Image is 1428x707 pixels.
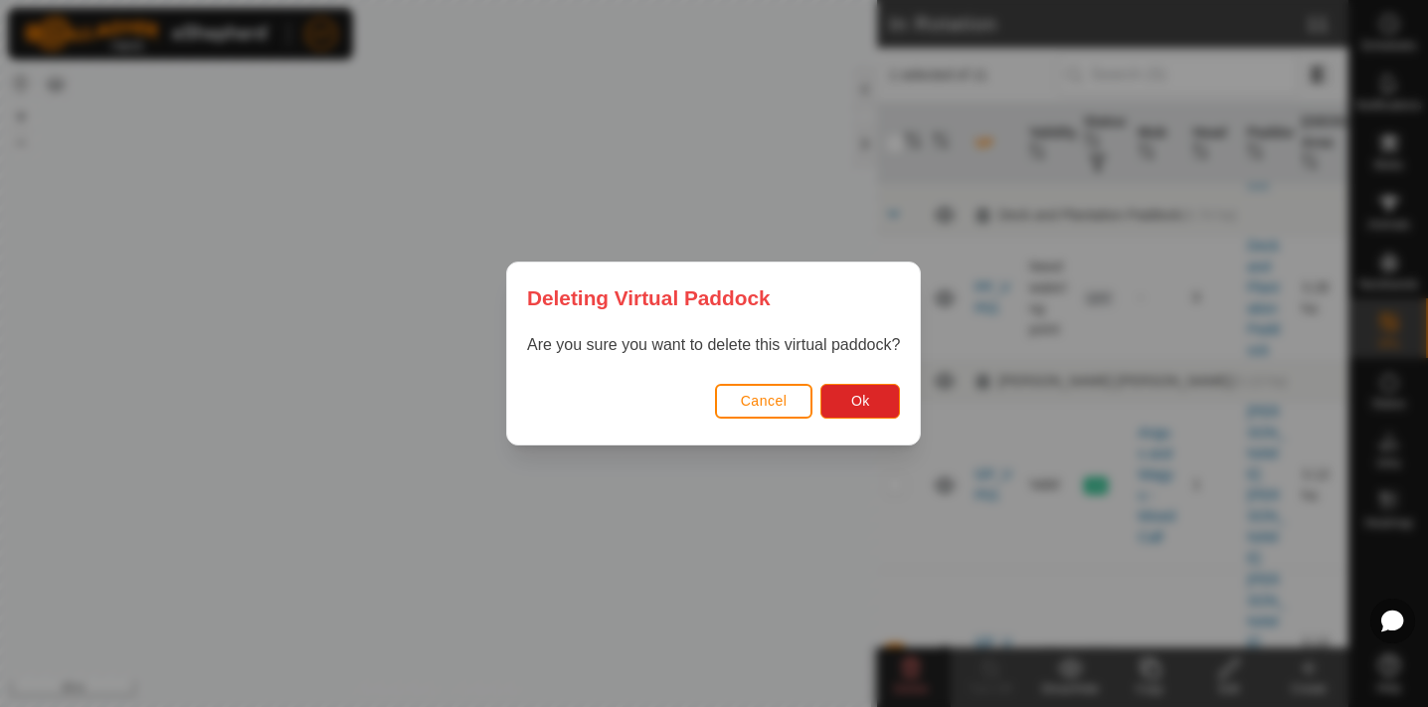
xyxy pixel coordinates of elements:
[715,384,813,419] button: Cancel
[821,384,901,419] button: Ok
[741,393,788,409] span: Cancel
[527,333,900,357] p: Are you sure you want to delete this virtual paddock?
[851,393,870,409] span: Ok
[527,282,771,313] span: Deleting Virtual Paddock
